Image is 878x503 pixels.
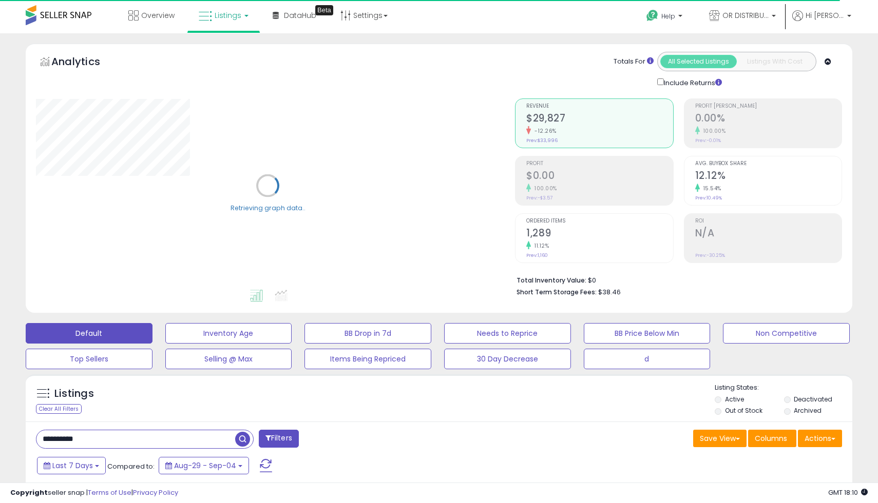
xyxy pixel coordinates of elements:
[695,218,842,224] span: ROI
[526,227,673,241] h2: 1,289
[88,488,131,497] a: Terms of Use
[700,185,721,192] small: 15.54%
[695,161,842,167] span: Avg. Buybox Share
[598,287,621,297] span: $38.46
[531,242,549,250] small: 11.12%
[646,9,659,22] i: Get Help
[444,323,571,344] button: Needs to Reprice
[165,323,292,344] button: Inventory Age
[798,430,842,447] button: Actions
[526,104,673,109] span: Revenue
[215,10,241,21] span: Listings
[723,323,850,344] button: Non Competitive
[695,170,842,184] h2: 12.12%
[26,349,152,369] button: Top Sellers
[725,406,762,415] label: Out of Stock
[159,457,249,474] button: Aug-29 - Sep-04
[107,461,155,471] span: Compared to:
[10,488,48,497] strong: Copyright
[517,273,834,286] li: $0
[526,161,673,167] span: Profit
[806,10,844,21] span: Hi [PERSON_NAME]
[693,430,747,447] button: Save View
[51,54,120,71] h5: Analytics
[792,10,851,33] a: Hi [PERSON_NAME]
[661,12,675,21] span: Help
[26,323,152,344] button: Default
[755,433,787,444] span: Columns
[638,2,693,33] a: Help
[36,404,82,414] div: Clear All Filters
[165,349,292,369] button: Selling @ Max
[37,457,106,474] button: Last 7 Days
[231,203,306,212] div: Retrieving graph data..
[725,395,744,404] label: Active
[259,430,299,448] button: Filters
[54,387,94,401] h5: Listings
[517,276,586,285] b: Total Inventory Value:
[517,288,597,296] b: Short Term Storage Fees:
[133,488,178,497] a: Privacy Policy
[695,195,722,201] small: Prev: 10.49%
[736,55,813,68] button: Listings With Cost
[794,406,822,415] label: Archived
[444,349,571,369] button: 30 Day Decrease
[526,195,552,201] small: Prev: -$3.57
[695,104,842,109] span: Profit [PERSON_NAME]
[174,460,236,471] span: Aug-29 - Sep-04
[748,430,796,447] button: Columns
[526,112,673,126] h2: $29,827
[715,383,852,393] p: Listing States:
[828,488,868,497] span: 2025-09-12 18:10 GMT
[660,55,737,68] button: All Selected Listings
[526,218,673,224] span: Ordered Items
[650,76,734,88] div: Include Returns
[10,488,178,498] div: seller snap | |
[695,227,842,241] h2: N/A
[584,323,711,344] button: BB Price Below Min
[526,137,558,144] small: Prev: $33,996
[695,252,725,258] small: Prev: -30.25%
[531,127,557,135] small: -12.26%
[526,170,673,184] h2: $0.00
[526,252,548,258] small: Prev: 1,160
[695,112,842,126] h2: 0.00%
[52,460,93,471] span: Last 7 Days
[700,127,726,135] small: 100.00%
[304,349,431,369] button: Items Being Repriced
[141,10,175,21] span: Overview
[722,10,769,21] span: OR DISTRIBUTION
[304,323,431,344] button: BB Drop in 7d
[695,137,721,144] small: Prev: -0.01%
[284,10,316,21] span: DataHub
[794,395,832,404] label: Deactivated
[584,349,711,369] button: d
[531,185,557,192] small: 100.00%
[614,57,654,67] div: Totals For
[315,5,333,15] div: Tooltip anchor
